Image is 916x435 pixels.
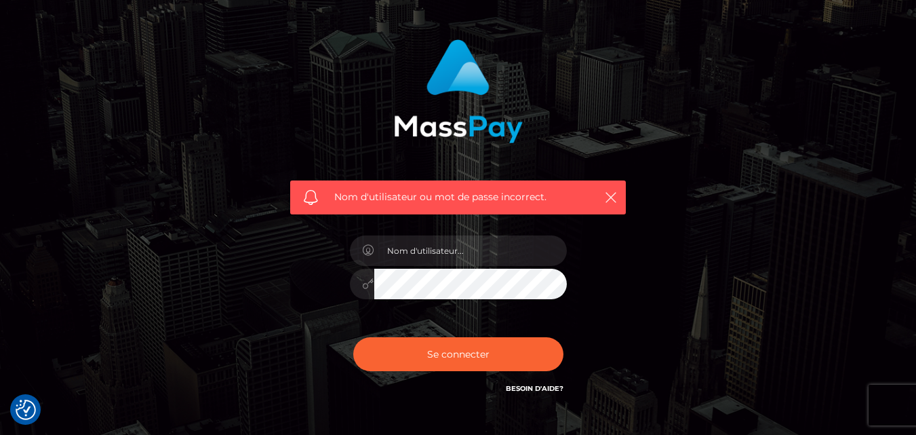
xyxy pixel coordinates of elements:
[374,235,567,266] input: Nom d'utilisateur...
[334,191,546,203] font: Nom d'utilisateur ou mot de passe incorrect.
[506,384,563,393] a: Besoin d'aide?
[16,400,36,420] button: Préférences de consentement
[427,348,490,360] font: Se connecter
[16,400,36,420] img: Revoir le bouton de consentement
[394,39,523,143] img: Connexion MassPay
[353,337,563,371] button: Se connecter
